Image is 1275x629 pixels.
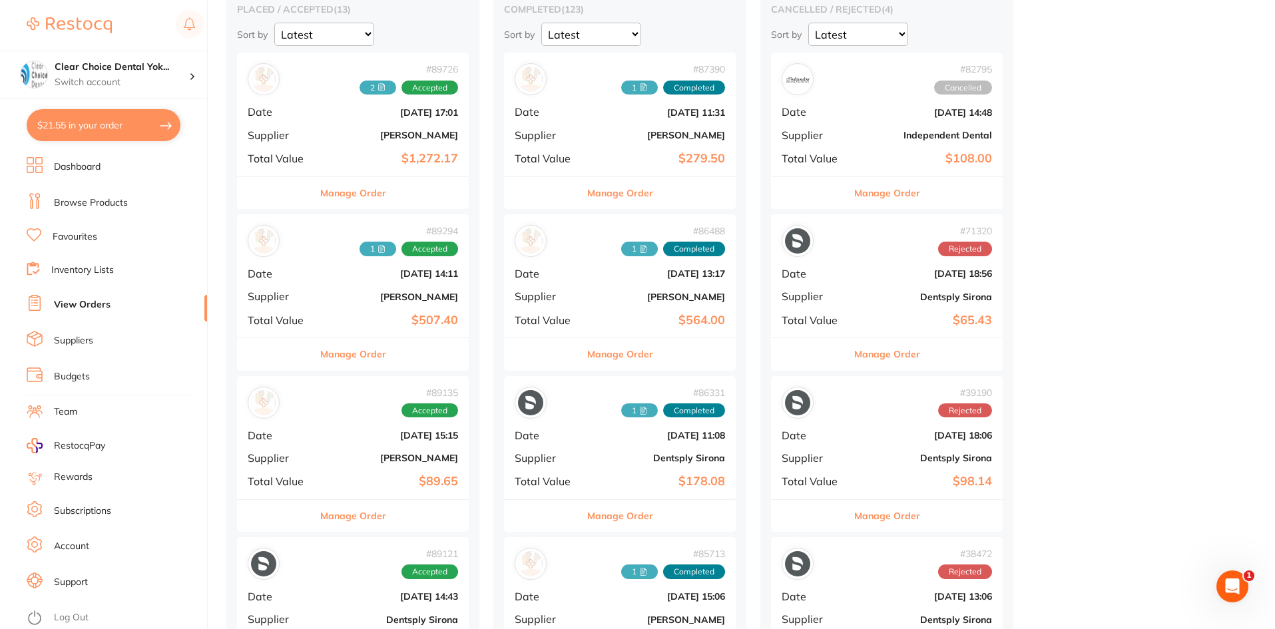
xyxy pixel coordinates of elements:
[27,17,112,33] img: Restocq Logo
[248,290,314,302] span: Supplier
[360,81,396,95] span: Received
[325,130,458,140] b: [PERSON_NAME]
[859,475,992,489] b: $98.14
[621,81,658,95] span: Received
[27,608,203,629] button: Log Out
[859,292,992,302] b: Dentsply Sirona
[251,390,276,415] img: Adam Dental
[782,452,848,464] span: Supplier
[325,314,458,327] b: $507.40
[54,405,77,419] a: Team
[320,500,386,532] button: Manage Order
[325,475,458,489] b: $89.65
[54,540,89,553] a: Account
[592,314,725,327] b: $564.00
[663,403,725,418] span: Completed
[859,591,992,602] b: [DATE] 13:06
[21,61,47,88] img: Clear Choice Dental Yokine
[515,152,581,164] span: Total Value
[248,152,314,164] span: Total Value
[854,177,920,209] button: Manage Order
[785,551,810,576] img: Dentsply Sirona
[251,228,276,254] img: Adam Dental
[515,613,581,625] span: Supplier
[938,564,992,579] span: Rejected
[54,298,111,312] a: View Orders
[55,76,189,89] p: Switch account
[401,548,458,559] span: # 89121
[1216,570,1248,602] iframe: Intercom live chat
[237,376,469,532] div: Adam Dental#89135AcceptedDate[DATE] 15:15Supplier[PERSON_NAME]Total Value$89.65Manage Order
[325,591,458,602] b: [DATE] 14:43
[325,152,458,166] b: $1,272.17
[859,268,992,279] b: [DATE] 18:56
[859,152,992,166] b: $108.00
[771,29,802,41] p: Sort by
[859,314,992,327] b: $65.43
[360,226,458,236] span: # 89294
[54,576,88,589] a: Support
[859,107,992,118] b: [DATE] 14:48
[248,475,314,487] span: Total Value
[782,590,848,602] span: Date
[325,292,458,302] b: [PERSON_NAME]
[55,61,189,74] h4: Clear Choice Dental Yokine
[621,387,725,398] span: # 86331
[621,403,658,418] span: Received
[248,429,314,441] span: Date
[938,387,992,398] span: # 39190
[518,551,543,576] img: Henry Schein Halas
[248,452,314,464] span: Supplier
[251,67,276,92] img: Henry Schein Halas
[587,338,653,370] button: Manage Order
[592,268,725,279] b: [DATE] 13:17
[771,3,1003,15] h2: cancelled / rejected ( 4 )
[621,564,658,579] span: Received
[934,81,992,95] span: Cancelled
[248,314,314,326] span: Total Value
[859,430,992,441] b: [DATE] 18:06
[54,611,89,624] a: Log Out
[27,109,180,141] button: $21.55 in your order
[859,453,992,463] b: Dentsply Sirona
[360,64,458,75] span: # 89726
[54,370,90,383] a: Budgets
[782,268,848,280] span: Date
[237,3,469,15] h2: placed / accepted ( 13 )
[325,107,458,118] b: [DATE] 17:01
[53,230,97,244] a: Favourites
[237,214,469,371] div: Adam Dental#892941 AcceptedDate[DATE] 14:11Supplier[PERSON_NAME]Total Value$507.40Manage Order
[592,292,725,302] b: [PERSON_NAME]
[515,268,581,280] span: Date
[237,29,268,41] p: Sort by
[515,475,581,487] span: Total Value
[248,268,314,280] span: Date
[515,290,581,302] span: Supplier
[401,403,458,418] span: Accepted
[592,107,725,118] b: [DATE] 11:31
[587,177,653,209] button: Manage Order
[663,242,725,256] span: Completed
[248,590,314,602] span: Date
[325,430,458,441] b: [DATE] 15:15
[592,152,725,166] b: $279.50
[54,471,93,484] a: Rewards
[320,338,386,370] button: Manage Order
[515,429,581,441] span: Date
[938,548,992,559] span: # 38472
[504,3,736,15] h2: completed ( 123 )
[54,505,111,518] a: Subscriptions
[785,67,810,92] img: Independent Dental
[782,314,848,326] span: Total Value
[854,500,920,532] button: Manage Order
[251,551,276,576] img: Dentsply Sirona
[621,548,725,559] span: # 85713
[621,242,658,256] span: Received
[325,268,458,279] b: [DATE] 14:11
[782,152,848,164] span: Total Value
[51,264,114,277] a: Inventory Lists
[592,614,725,625] b: [PERSON_NAME]
[854,338,920,370] button: Manage Order
[592,430,725,441] b: [DATE] 11:08
[248,613,314,625] span: Supplier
